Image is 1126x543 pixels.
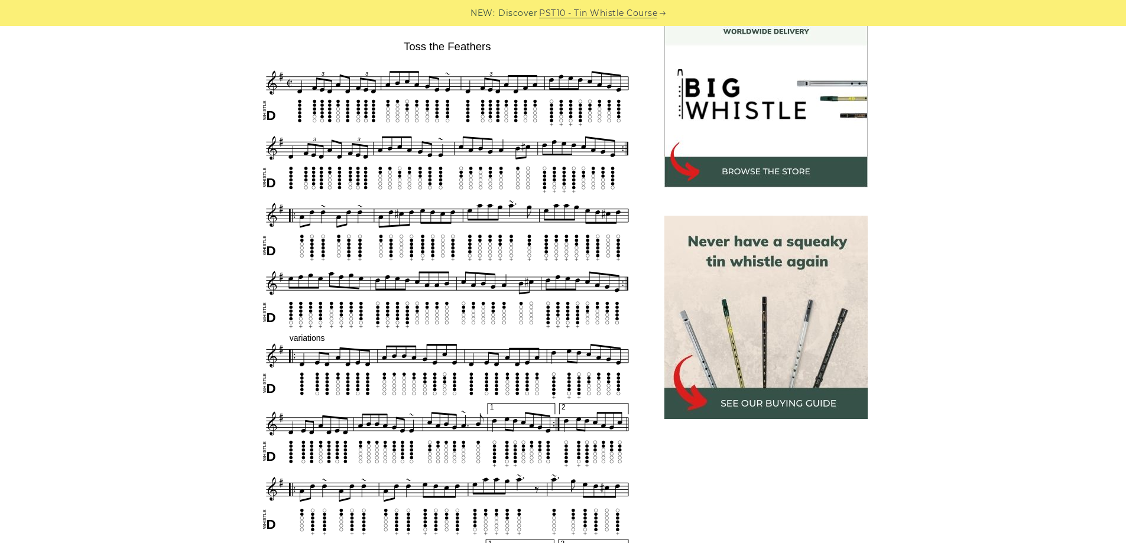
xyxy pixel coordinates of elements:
[470,6,495,20] span: NEW:
[498,6,537,20] span: Discover
[664,216,868,419] img: tin whistle buying guide
[539,6,657,20] a: PST10 - Tin Whistle Course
